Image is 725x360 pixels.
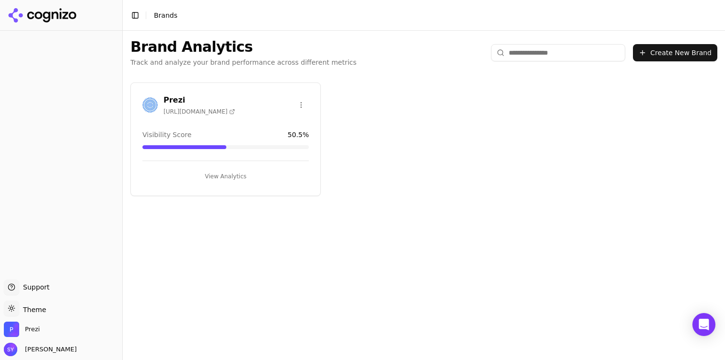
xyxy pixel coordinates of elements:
[692,313,715,336] div: Open Intercom Messenger
[154,11,177,20] nav: breadcrumb
[633,44,717,61] button: Create New Brand
[4,322,19,337] img: Prezi
[164,108,235,116] span: [URL][DOMAIN_NAME]
[25,325,40,334] span: Prezi
[164,94,235,106] h3: Prezi
[19,282,49,292] span: Support
[130,38,357,56] h1: Brand Analytics
[19,306,46,314] span: Theme
[4,343,77,356] button: Open user button
[21,345,77,354] span: [PERSON_NAME]
[142,169,309,184] button: View Analytics
[4,322,40,337] button: Open organization switcher
[288,130,309,139] span: 50.5 %
[142,97,158,113] img: Prezi
[130,58,357,67] p: Track and analyze your brand performance across different metrics
[154,12,177,19] span: Brands
[142,130,191,139] span: Visibility Score
[4,343,17,356] img: Stephanie Yu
